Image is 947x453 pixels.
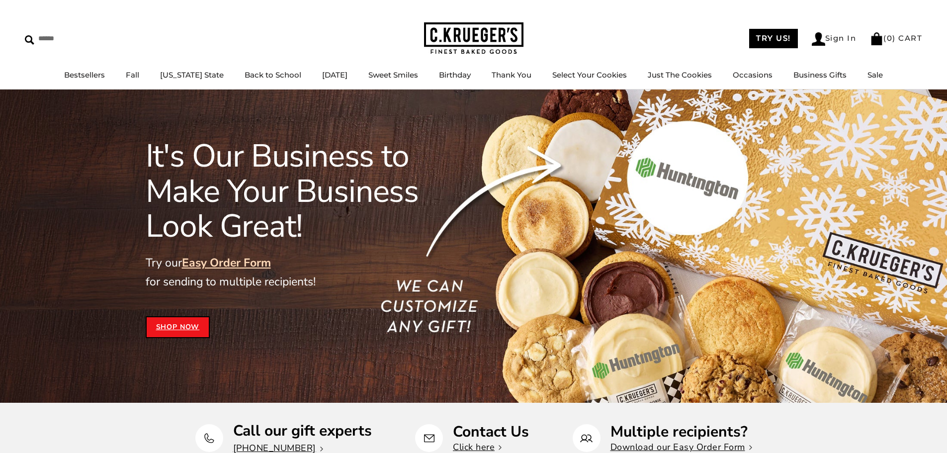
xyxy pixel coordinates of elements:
input: Search [25,31,143,46]
p: Contact Us [453,424,529,440]
img: Bag [870,32,883,45]
a: Easy Order Form [182,255,271,271]
a: TRY US! [749,29,798,48]
p: Try our for sending to multiple recipients! [146,254,462,291]
img: Search [25,35,34,45]
img: Multiple recipients? [580,432,593,445]
a: Birthday [439,70,471,80]
p: Multiple recipients? [610,424,752,440]
a: Thank You [492,70,531,80]
a: Back to School [245,70,301,80]
a: Bestsellers [64,70,105,80]
a: Business Gifts [793,70,847,80]
a: [DATE] [322,70,347,80]
a: Sale [867,70,883,80]
img: C.KRUEGER'S [424,22,523,55]
a: Click here [453,441,502,453]
p: Call our gift experts [233,423,372,439]
a: Sweet Smiles [368,70,418,80]
a: Fall [126,70,139,80]
a: Just The Cookies [648,70,712,80]
a: Occasions [733,70,773,80]
a: Sign In [812,32,857,46]
a: (0) CART [870,33,922,43]
a: Select Your Cookies [552,70,627,80]
img: Call our gift experts [203,432,215,445]
span: 0 [887,33,893,43]
img: Contact Us [423,432,435,445]
img: Account [812,32,825,46]
h1: It's Our Business to Make Your Business Look Great! [146,139,462,244]
a: Download our Easy Order Form [610,441,752,453]
a: [US_STATE] State [160,70,224,80]
a: Shop Now [146,316,210,338]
